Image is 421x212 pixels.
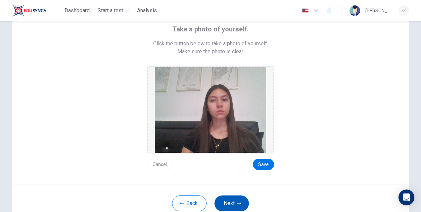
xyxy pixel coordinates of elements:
[398,190,414,205] div: Open Intercom Messenger
[301,8,309,13] img: en
[172,24,249,34] span: Take a photo of yourself.
[214,195,249,211] button: Next
[98,7,123,15] span: Start a test
[253,159,274,170] button: Save
[134,5,160,17] button: Analysis
[95,5,132,17] button: Start a test
[153,40,268,48] span: Click the button below to take a photo of yourself.
[155,67,266,153] img: preview screemshot
[177,48,244,56] span: Make sure the photo is clear.
[62,5,92,17] button: Dashboard
[12,4,62,17] a: EduSynch logo
[350,5,360,16] img: Profile picture
[65,7,90,15] span: Dashboard
[147,159,172,170] button: Cancel
[365,7,391,15] div: [PERSON_NAME]
[137,7,157,15] span: Analysis
[12,4,47,17] img: EduSynch logo
[172,195,207,211] button: Back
